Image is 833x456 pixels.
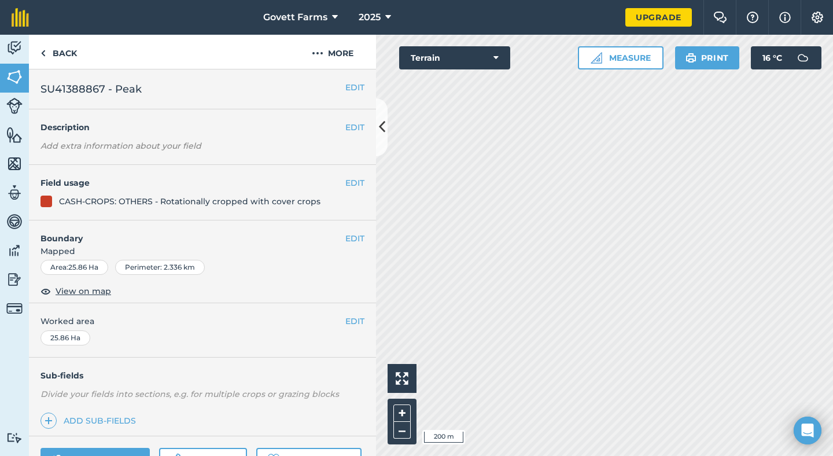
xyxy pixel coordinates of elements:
span: 2025 [359,10,381,24]
img: svg+xml;base64,PD94bWwgdmVyc2lvbj0iMS4wIiBlbmNvZGluZz0idXRmLTgiPz4KPCEtLSBHZW5lcmF0b3I6IEFkb2JlIE... [6,242,23,259]
img: svg+xml;base64,PD94bWwgdmVyc2lvbj0iMS4wIiBlbmNvZGluZz0idXRmLTgiPz4KPCEtLSBHZW5lcmF0b3I6IEFkb2JlIE... [6,300,23,317]
div: 25.86 Ha [40,330,90,345]
span: Govett Farms [263,10,327,24]
button: EDIT [345,121,364,134]
img: svg+xml;base64,PHN2ZyB4bWxucz0iaHR0cDovL3d3dy53My5vcmcvMjAwMC9zdmciIHdpZHRoPSI1NiIgaGVpZ2h0PSI2MC... [6,68,23,86]
button: More [289,35,376,69]
span: Worked area [40,315,364,328]
img: Two speech bubbles overlapping with the left bubble in the forefront [713,12,727,23]
img: svg+xml;base64,PD94bWwgdmVyc2lvbj0iMS4wIiBlbmNvZGluZz0idXRmLTgiPz4KPCEtLSBHZW5lcmF0b3I6IEFkb2JlIE... [6,98,23,114]
img: svg+xml;base64,PD94bWwgdmVyc2lvbj0iMS4wIiBlbmNvZGluZz0idXRmLTgiPz4KPCEtLSBHZW5lcmF0b3I6IEFkb2JlIE... [6,432,23,443]
div: CASH-CROPS: OTHERS - Rotationally cropped with cover crops [59,195,320,208]
a: Add sub-fields [40,413,141,429]
h4: Sub-fields [29,369,376,382]
button: 16 °C [751,46,821,69]
div: Area : 25.86 Ha [40,260,108,275]
button: EDIT [345,176,364,189]
button: Print [675,46,740,69]
div: Open Intercom Messenger [794,417,821,444]
button: + [393,404,411,422]
span: 16 ° C [762,46,782,69]
span: View on map [56,285,111,297]
button: Terrain [399,46,510,69]
img: svg+xml;base64,PD94bWwgdmVyc2lvbj0iMS4wIiBlbmNvZGluZz0idXRmLTgiPz4KPCEtLSBHZW5lcmF0b3I6IEFkb2JlIE... [6,213,23,230]
img: svg+xml;base64,PD94bWwgdmVyc2lvbj0iMS4wIiBlbmNvZGluZz0idXRmLTgiPz4KPCEtLSBHZW5lcmF0b3I6IEFkb2JlIE... [6,271,23,288]
button: EDIT [345,232,364,245]
img: svg+xml;base64,PHN2ZyB4bWxucz0iaHR0cDovL3d3dy53My5vcmcvMjAwMC9zdmciIHdpZHRoPSIxNCIgaGVpZ2h0PSIyNC... [45,414,53,428]
em: Add extra information about your field [40,141,201,151]
img: svg+xml;base64,PHN2ZyB4bWxucz0iaHR0cDovL3d3dy53My5vcmcvMjAwMC9zdmciIHdpZHRoPSI1NiIgaGVpZ2h0PSI2MC... [6,155,23,172]
img: fieldmargin Logo [12,8,29,27]
img: Four arrows, one pointing top left, one top right, one bottom right and the last bottom left [396,372,408,385]
img: svg+xml;base64,PHN2ZyB4bWxucz0iaHR0cDovL3d3dy53My5vcmcvMjAwMC9zdmciIHdpZHRoPSIyMCIgaGVpZ2h0PSIyNC... [312,46,323,60]
img: svg+xml;base64,PD94bWwgdmVyc2lvbj0iMS4wIiBlbmNvZGluZz0idXRmLTgiPz4KPCEtLSBHZW5lcmF0b3I6IEFkb2JlIE... [6,184,23,201]
img: svg+xml;base64,PHN2ZyB4bWxucz0iaHR0cDovL3d3dy53My5vcmcvMjAwMC9zdmciIHdpZHRoPSI1NiIgaGVpZ2h0PSI2MC... [6,126,23,144]
img: A question mark icon [746,12,760,23]
button: EDIT [345,81,364,94]
img: svg+xml;base64,PHN2ZyB4bWxucz0iaHR0cDovL3d3dy53My5vcmcvMjAwMC9zdmciIHdpZHRoPSIxOCIgaGVpZ2h0PSIyNC... [40,284,51,298]
h4: Boundary [29,220,345,245]
button: View on map [40,284,111,298]
button: Measure [578,46,664,69]
button: EDIT [345,315,364,328]
img: svg+xml;base64,PD94bWwgdmVyc2lvbj0iMS4wIiBlbmNvZGluZz0idXRmLTgiPz4KPCEtLSBHZW5lcmF0b3I6IEFkb2JlIE... [6,39,23,57]
span: SU41388867 - Peak [40,81,142,97]
a: Upgrade [625,8,692,27]
img: svg+xml;base64,PD94bWwgdmVyc2lvbj0iMS4wIiBlbmNvZGluZz0idXRmLTgiPz4KPCEtLSBHZW5lcmF0b3I6IEFkb2JlIE... [791,46,814,69]
div: Perimeter : 2.336 km [115,260,205,275]
h4: Description [40,121,364,134]
span: Mapped [29,245,376,258]
img: Ruler icon [591,52,602,64]
h4: Field usage [40,176,345,189]
img: svg+xml;base64,PHN2ZyB4bWxucz0iaHR0cDovL3d3dy53My5vcmcvMjAwMC9zdmciIHdpZHRoPSIxNyIgaGVpZ2h0PSIxNy... [779,10,791,24]
img: svg+xml;base64,PHN2ZyB4bWxucz0iaHR0cDovL3d3dy53My5vcmcvMjAwMC9zdmciIHdpZHRoPSIxOSIgaGVpZ2h0PSIyNC... [685,51,696,65]
button: – [393,422,411,439]
em: Divide your fields into sections, e.g. for multiple crops or grazing blocks [40,389,339,399]
img: A cog icon [810,12,824,23]
a: Back [29,35,89,69]
img: svg+xml;base64,PHN2ZyB4bWxucz0iaHR0cDovL3d3dy53My5vcmcvMjAwMC9zdmciIHdpZHRoPSI5IiBoZWlnaHQ9IjI0Ii... [40,46,46,60]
